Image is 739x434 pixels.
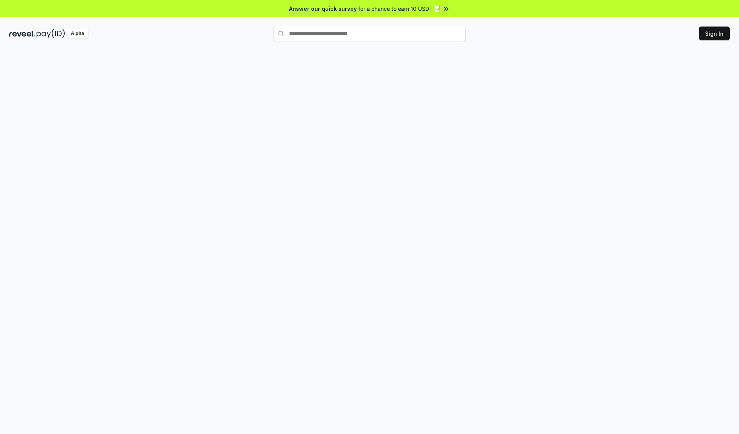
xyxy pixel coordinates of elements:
span: Answer our quick survey [289,5,357,13]
span: for a chance to earn 10 USDT 📝 [358,5,441,13]
img: pay_id [37,29,65,38]
img: reveel_dark [9,29,35,38]
button: Sign In [699,27,730,40]
div: Alpha [67,29,88,38]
